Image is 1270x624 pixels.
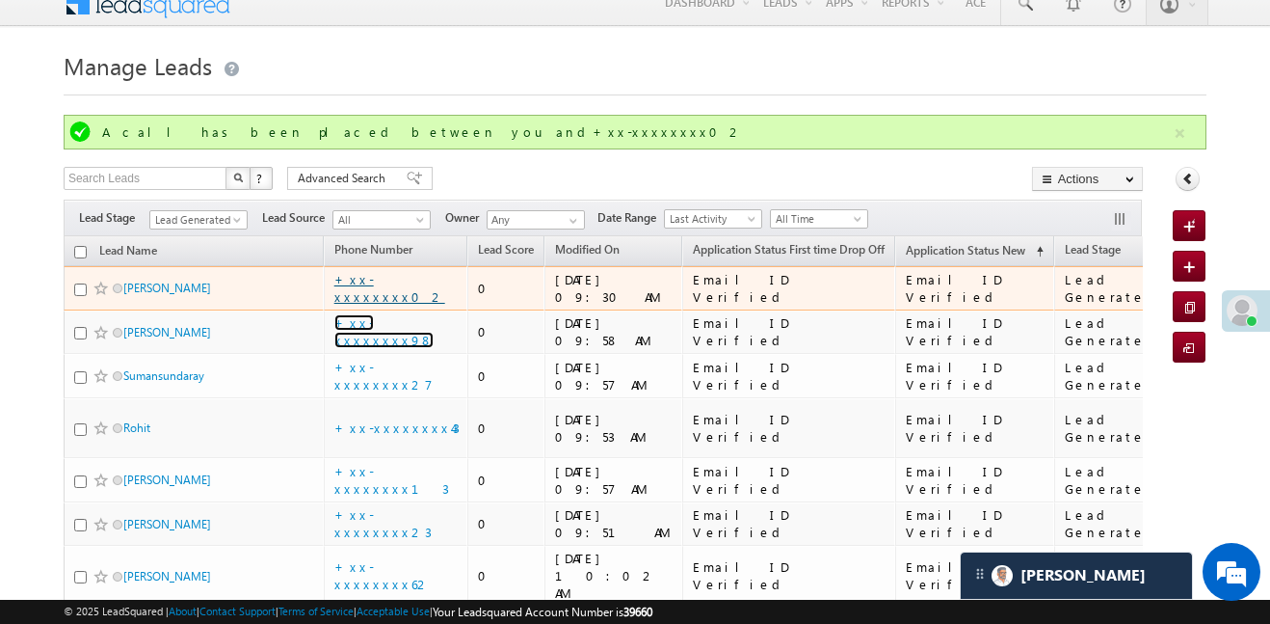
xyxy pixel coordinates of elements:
[33,101,81,126] img: d_60004797649_company_0_60004797649
[334,242,412,257] span: Phone Number
[906,314,1045,349] div: Email ID Verified
[1055,239,1130,264] a: Lead Stage
[90,240,167,265] a: Lead Name
[357,605,430,617] a: Acceptable Use
[64,50,212,81] span: Manage Leads
[559,211,583,231] a: Show All Items
[1065,359,1161,393] div: Lead Generated
[478,242,534,257] span: Lead Score
[262,209,332,227] span: Lead Source
[334,359,433,393] a: +xx-xxxxxxxx27
[555,314,674,349] div: [DATE] 09:58 AM
[102,123,1172,141] div: A call has been placed between you and+xx-xxxxxxxx02
[597,209,664,227] span: Date Range
[25,178,352,469] textarea: Type your message and hit 'Enter'
[555,411,674,446] div: [DATE] 09:53 AM
[123,421,150,435] a: Rohit
[906,359,1045,393] div: Email ID Verified
[478,472,536,489] div: 0
[972,566,988,582] img: carter-drag
[896,239,1053,264] a: Application Status New (sorted ascending)
[333,211,425,229] span: All
[555,506,674,541] div: [DATE] 09:51 AM
[478,420,536,437] div: 0
[545,239,629,264] a: Modified On
[906,243,1025,258] span: Application Status New
[150,211,242,229] span: Lead Generated
[149,210,248,230] a: Lead Generated
[1032,167,1143,191] button: Actions
[433,605,652,619] span: Your Leadsquared Account Number is
[332,210,431,230] a: All
[316,10,362,56] div: Minimize live chat window
[1065,314,1161,349] div: Lead Generated
[100,101,324,126] div: Chat with us now
[256,170,265,186] span: ?
[334,420,460,436] a: +xx-xxxxxxxx43
[123,325,211,339] a: [PERSON_NAME]
[123,473,211,487] a: [PERSON_NAME]
[623,605,652,619] span: 39660
[693,558,886,593] div: Email ID Verified
[555,359,674,393] div: [DATE] 09:57 AM
[233,173,243,182] img: Search
[683,239,894,264] a: Application Status First time Drop Off
[478,567,536,584] div: 0
[199,605,276,617] a: Contact Support
[64,603,652,621] span: © 2025 LeadSquared | | | | |
[123,569,211,583] a: [PERSON_NAME]
[1028,244,1044,259] span: (sorted ascending)
[906,506,1045,541] div: Email ID Verified
[334,506,432,540] a: +xx-xxxxxxxx23
[79,209,149,227] span: Lead Stage
[1065,411,1161,446] div: Lead Generated
[1065,242,1121,257] span: Lead Stage
[468,239,543,264] a: Lead Score
[555,550,674,602] div: [DATE] 10:02 AM
[693,314,886,349] div: Email ID Verified
[992,565,1013,586] img: Carter
[298,170,391,187] span: Advanced Search
[1065,463,1161,498] div: Lead Generated
[555,242,620,257] span: Modified On
[123,368,204,383] a: Sumansundaray
[123,281,211,295] a: [PERSON_NAME]
[334,271,445,305] a: +xx-xxxxxxxx02
[693,411,886,446] div: Email ID Verified
[445,209,487,227] span: Owner
[487,210,585,230] input: Type to Search
[906,271,1045,306] div: Email ID Verified
[334,463,449,497] a: +xx-xxxxxxxx13
[770,209,868,229] a: All Time
[906,411,1045,446] div: Email ID Verified
[478,323,536,340] div: 0
[693,506,886,541] div: Email ID Verified
[906,558,1045,593] div: Email ID Verified
[325,239,422,264] a: Phone Number
[334,314,434,348] a: +xx-xxxxxxxx98
[262,485,350,511] em: Start Chat
[555,271,674,306] div: [DATE] 09:30 AM
[478,367,536,385] div: 0
[478,280,536,297] div: 0
[664,209,762,229] a: Last Activity
[334,558,431,592] a: +xx-xxxxxxxx62
[250,167,273,190] button: ?
[123,517,211,531] a: [PERSON_NAME]
[771,210,862,228] span: All Time
[693,359,886,393] div: Email ID Verified
[169,605,197,617] a: About
[693,242,885,257] span: Application Status First time Drop Off
[1065,506,1161,541] div: Lead Generated
[693,463,886,498] div: Email ID Verified
[478,515,536,532] div: 0
[693,271,886,306] div: Email ID Verified
[665,210,756,228] span: Last Activity
[278,605,354,617] a: Terms of Service
[1065,271,1161,306] div: Lead Generated
[906,463,1045,498] div: Email ID Verified
[1020,566,1146,584] span: Carter
[74,246,87,258] input: Check all records
[960,552,1193,600] div: carter-dragCarter[PERSON_NAME]
[555,463,674,498] div: [DATE] 09:57 AM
